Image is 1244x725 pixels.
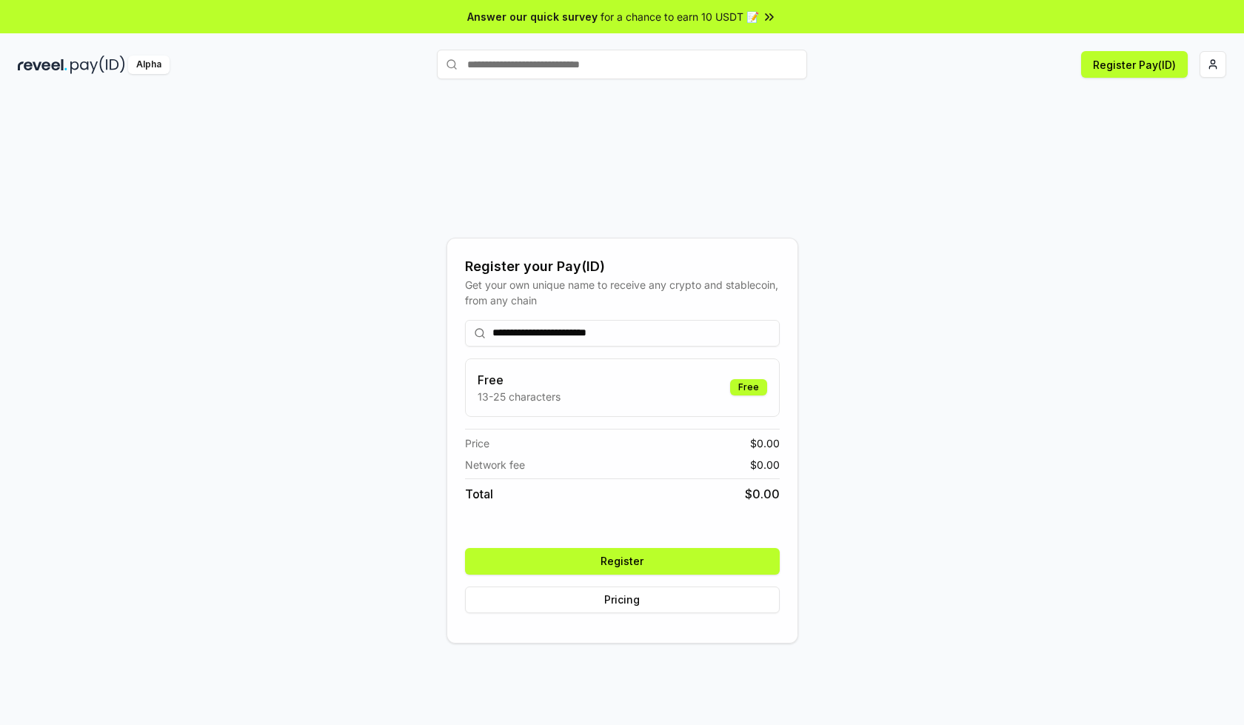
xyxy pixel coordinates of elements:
img: reveel_dark [18,56,67,74]
div: Get your own unique name to receive any crypto and stablecoin, from any chain [465,277,780,308]
button: Pricing [465,587,780,613]
h3: Free [478,371,561,389]
span: Price [465,435,489,451]
span: $ 0.00 [750,435,780,451]
span: $ 0.00 [750,457,780,472]
button: Register Pay(ID) [1081,51,1188,78]
span: Total [465,485,493,503]
span: Answer our quick survey [467,9,598,24]
div: Register your Pay(ID) [465,256,780,277]
span: Network fee [465,457,525,472]
img: pay_id [70,56,125,74]
span: $ 0.00 [745,485,780,503]
span: for a chance to earn 10 USDT 📝 [601,9,759,24]
div: Alpha [128,56,170,74]
div: Free [730,379,767,395]
button: Register [465,548,780,575]
p: 13-25 characters [478,389,561,404]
